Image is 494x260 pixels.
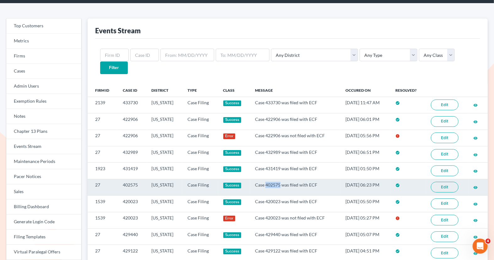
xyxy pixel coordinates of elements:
a: Edit [431,231,459,242]
div: Success [223,166,242,172]
i: check_circle [396,233,400,237]
th: Firm ID [88,84,118,97]
a: Edit [431,100,459,110]
a: visibility [474,234,478,239]
a: Maintenance Periods [6,154,81,169]
td: 429440 [118,228,146,245]
a: Admin Users [6,79,81,94]
a: visibility [474,184,478,190]
td: Case 432989 was filed with ECF [250,146,340,162]
td: [US_STATE] [146,163,183,179]
td: [DATE] 05:27 PM [340,212,391,228]
td: Case 422906 was not filed with ECF [250,130,340,146]
td: Case 420023 was not filed with ECF [250,212,340,228]
div: Error [223,133,236,139]
i: visibility [474,185,478,190]
td: 27 [88,179,118,195]
td: [US_STATE] [146,113,183,130]
th: Type [182,84,218,97]
a: Edit [431,182,459,192]
a: visibility [474,152,478,157]
i: check_circle [396,200,400,204]
input: From: MM/DD/YYYY [160,49,214,61]
th: Resolved? [391,84,426,97]
a: Virtual Paralegal Offers [6,245,81,260]
td: 433730 [118,97,146,113]
input: Filter [100,62,128,74]
input: Firm ID [100,49,129,61]
td: 1539 [88,212,118,228]
td: Case Filing [182,97,218,113]
td: Case Filing [182,130,218,146]
input: Case ID [130,49,159,61]
a: Edit [431,215,459,225]
div: Success [223,199,242,205]
td: [DATE] 06:01 PM [340,113,391,130]
td: 420023 [118,196,146,212]
td: [DATE] 01:50 PM [340,163,391,179]
td: 402575 [118,179,146,195]
i: check_circle [396,117,400,122]
a: Top Customers [6,19,81,34]
td: 27 [88,228,118,245]
i: visibility [474,153,478,157]
span: 4 [486,239,491,244]
td: 422906 [118,113,146,130]
div: Error [223,216,236,221]
td: [US_STATE] [146,179,183,195]
td: [DATE] 05:07 PM [340,228,391,245]
td: [US_STATE] [146,97,183,113]
td: Case Filing [182,228,218,245]
th: Occured On [340,84,391,97]
i: visibility [474,103,478,107]
th: Message [250,84,340,97]
a: Edit [431,165,459,176]
a: visibility [474,119,478,124]
td: 1923 [88,163,118,179]
a: Metrics [6,34,81,49]
td: [DATE] 11:47 AM [340,97,391,113]
i: visibility [474,136,478,140]
i: error [396,216,400,220]
td: 420023 [118,212,146,228]
td: 422906 [118,130,146,146]
td: Case Filing [182,163,218,179]
td: [DATE] 05:50 PM [340,196,391,212]
td: [US_STATE] [146,228,183,245]
a: Generate Login Code [6,214,81,230]
i: check_circle [396,150,400,155]
td: 432989 [118,146,146,162]
a: Exemption Rules [6,94,81,109]
td: [DATE] 05:56 PM [340,130,391,146]
th: Class [218,84,250,97]
i: check_circle [396,249,400,253]
a: Chapter 13 Plans [6,124,81,139]
a: Edit [431,198,459,209]
input: To: MM/DD/YYYY [216,49,269,61]
td: 1539 [88,196,118,212]
a: Edit [431,149,459,160]
a: Pacer Notices [6,169,81,184]
td: Case Filing [182,212,218,228]
div: Events Stream [95,26,141,35]
a: Sales [6,184,81,199]
td: [US_STATE] [146,130,183,146]
td: Case Filing [182,196,218,212]
a: visibility [474,201,478,206]
i: error [396,134,400,138]
th: District [146,84,183,97]
a: Edit [431,248,459,258]
td: 431419 [118,163,146,179]
a: Billing Dashboard [6,199,81,214]
a: visibility [474,102,478,107]
td: Case 402575 was filed with ECF [250,179,340,195]
td: [DATE] 06:51 PM [340,146,391,162]
td: 2139 [88,97,118,113]
iframe: Intercom live chat [473,239,488,254]
div: Success [223,249,242,254]
td: Case 429440 was filed with ECF [250,228,340,245]
td: Case Filing [182,179,218,195]
i: check_circle [396,183,400,187]
td: 27 [88,113,118,130]
td: Case Filing [182,113,218,130]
